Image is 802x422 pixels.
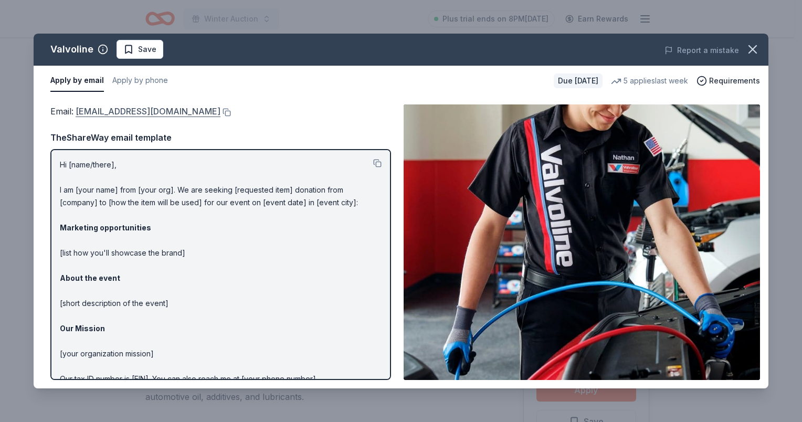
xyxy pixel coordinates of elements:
span: Requirements [709,75,760,87]
button: Report a mistake [664,44,739,57]
button: Apply by phone [112,70,168,92]
strong: About the event [60,273,120,282]
div: Valvoline [50,41,93,58]
span: Email : [50,106,220,117]
img: Image for Valvoline [404,104,760,380]
button: Requirements [697,75,760,87]
div: TheShareWay email template [50,131,391,144]
a: [EMAIL_ADDRESS][DOMAIN_NAME] [76,104,220,118]
button: Save [117,40,163,59]
div: Due [DATE] [554,73,603,88]
button: Apply by email [50,70,104,92]
div: 5 applies last week [611,75,688,87]
strong: Marketing opportunities [60,223,151,232]
strong: Our Mission [60,324,105,333]
span: Save [138,43,156,56]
